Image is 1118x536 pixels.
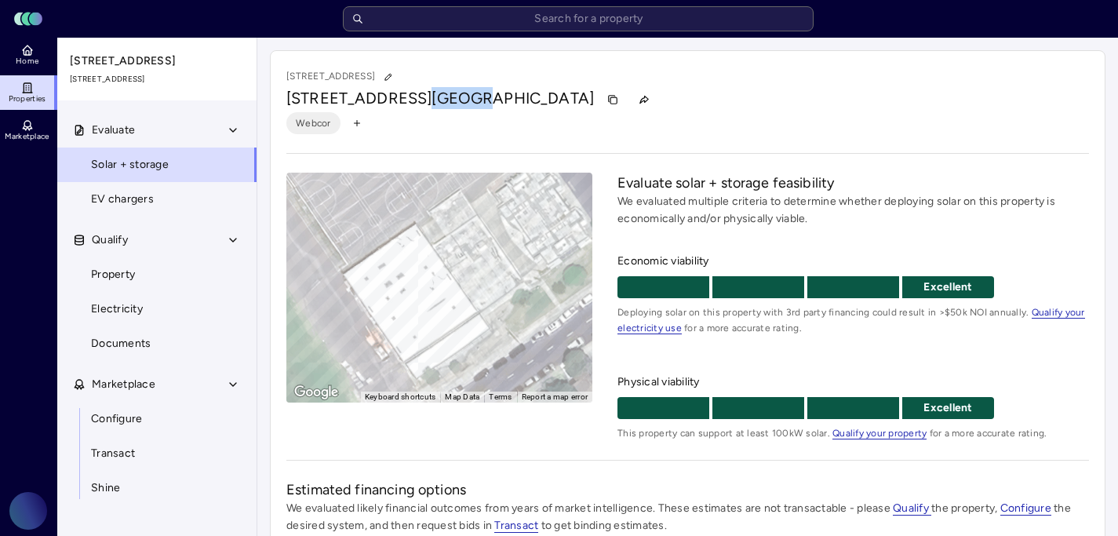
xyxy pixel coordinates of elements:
a: Solar + storage [56,148,257,182]
span: [STREET_ADDRESS] [70,73,246,86]
a: Qualify your electricity use [617,307,1085,334]
p: [STREET_ADDRESS] [286,67,399,87]
a: Qualify [893,501,931,515]
button: Map Data [445,392,479,403]
a: Report a map error [522,392,588,401]
span: This property can support at least 100kW solar. for a more accurate rating. [617,425,1089,441]
button: Keyboard shortcuts [365,392,436,403]
img: Google [290,382,342,403]
span: Configure [91,410,142,428]
span: Transact [91,445,135,462]
h2: Estimated financing options [286,479,1089,500]
span: Economic viability [617,253,1089,270]
button: Marketplace [57,367,258,402]
span: Properties [9,94,46,104]
span: Home [16,57,38,66]
h2: Evaluate solar + storage feasibility [617,173,1089,193]
a: Configure [1000,501,1051,515]
span: EV chargers [91,191,154,208]
button: Evaluate [57,113,258,148]
span: Qualify [92,232,128,249]
p: Excellent [902,399,994,417]
button: Qualify [57,223,258,257]
a: EV chargers [56,182,257,217]
a: Open this area in Google Maps (opens a new window) [290,382,342,403]
span: Physical viability [617,374,1089,391]
span: Evaluate [92,122,135,139]
span: Deploying solar on this property with 3rd party financing could result in >$50k NOI annually. for... [617,304,1089,336]
span: Solar + storage [91,156,169,173]
span: [GEOGRAPHIC_DATA] [432,89,594,108]
span: Documents [91,335,151,352]
a: Property [56,257,257,292]
p: Excellent [902,279,994,296]
a: Electricity [56,292,257,326]
span: Qualify your property [832,428,927,439]
a: Configure [56,402,257,436]
a: Terms (opens in new tab) [489,392,512,401]
p: We evaluated multiple criteria to determine whether deploying solar on this property is economica... [617,193,1089,228]
span: Electricity [91,301,143,318]
input: Search for a property [343,6,814,31]
a: Transact [494,519,538,532]
a: Qualify your property [832,428,927,439]
p: We evaluated likely financial outcomes from years of market intelligence. These estimates are not... [286,500,1089,534]
span: Shine [91,479,120,497]
a: Shine [56,471,257,505]
span: Transact [494,519,538,533]
span: [STREET_ADDRESS] [286,89,432,108]
a: Documents [56,326,257,361]
span: Marketplace [5,132,49,141]
span: Property [91,266,135,283]
button: Webcor [286,112,340,134]
span: [STREET_ADDRESS] [70,53,246,70]
span: Marketplace [92,376,155,393]
span: Webcor [296,115,331,131]
a: Transact [56,436,257,471]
